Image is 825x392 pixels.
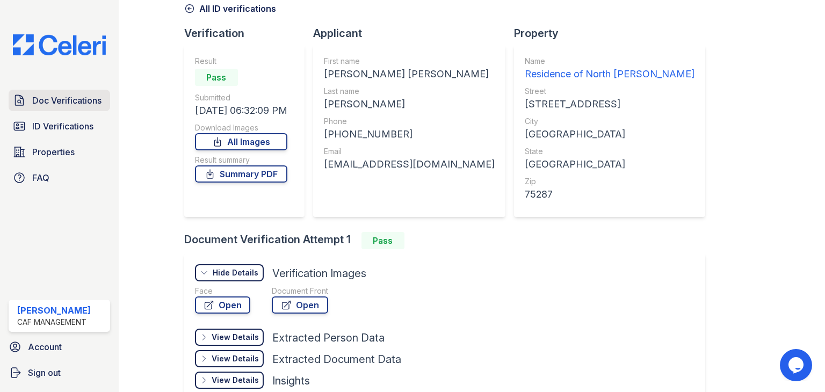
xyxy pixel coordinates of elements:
[212,375,259,386] div: View Details
[525,67,694,82] div: Residence of North [PERSON_NAME]
[9,115,110,137] a: ID Verifications
[212,353,259,364] div: View Details
[32,94,102,107] span: Doc Verifications
[525,127,694,142] div: [GEOGRAPHIC_DATA]
[272,352,401,367] div: Extracted Document Data
[195,92,287,103] div: Submitted
[184,26,313,41] div: Verification
[525,86,694,97] div: Street
[195,133,287,150] a: All Images
[313,26,514,41] div: Applicant
[525,116,694,127] div: City
[272,266,366,281] div: Verification Images
[28,340,62,353] span: Account
[17,304,91,317] div: [PERSON_NAME]
[212,332,259,343] div: View Details
[525,157,694,172] div: [GEOGRAPHIC_DATA]
[9,167,110,188] a: FAQ
[272,330,385,345] div: Extracted Person Data
[324,127,495,142] div: [PHONE_NUMBER]
[28,366,61,379] span: Sign out
[272,373,310,388] div: Insights
[32,120,93,133] span: ID Verifications
[361,232,404,249] div: Pass
[195,296,250,314] a: Open
[324,86,495,97] div: Last name
[525,146,694,157] div: State
[272,296,328,314] a: Open
[195,155,287,165] div: Result summary
[324,116,495,127] div: Phone
[195,56,287,67] div: Result
[9,90,110,111] a: Doc Verifications
[195,165,287,183] a: Summary PDF
[780,349,814,381] iframe: chat widget
[184,2,276,15] a: All ID verifications
[4,336,114,358] a: Account
[525,97,694,112] div: [STREET_ADDRESS]
[324,56,495,67] div: First name
[9,141,110,163] a: Properties
[272,286,328,296] div: Document Front
[324,67,495,82] div: [PERSON_NAME] [PERSON_NAME]
[324,97,495,112] div: [PERSON_NAME]
[4,362,114,383] a: Sign out
[195,286,250,296] div: Face
[525,176,694,187] div: Zip
[4,34,114,55] img: CE_Logo_Blue-a8612792a0a2168367f1c8372b55b34899dd931a85d93a1a3d3e32e68fde9ad4.png
[324,146,495,157] div: Email
[213,267,258,278] div: Hide Details
[195,122,287,133] div: Download Images
[324,157,495,172] div: [EMAIL_ADDRESS][DOMAIN_NAME]
[525,56,694,67] div: Name
[32,146,75,158] span: Properties
[195,69,238,86] div: Pass
[17,317,91,328] div: CAF Management
[32,171,49,184] span: FAQ
[195,103,287,118] div: [DATE] 06:32:09 PM
[525,187,694,202] div: 75287
[514,26,714,41] div: Property
[184,232,714,249] div: Document Verification Attempt 1
[525,56,694,82] a: Name Residence of North [PERSON_NAME]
